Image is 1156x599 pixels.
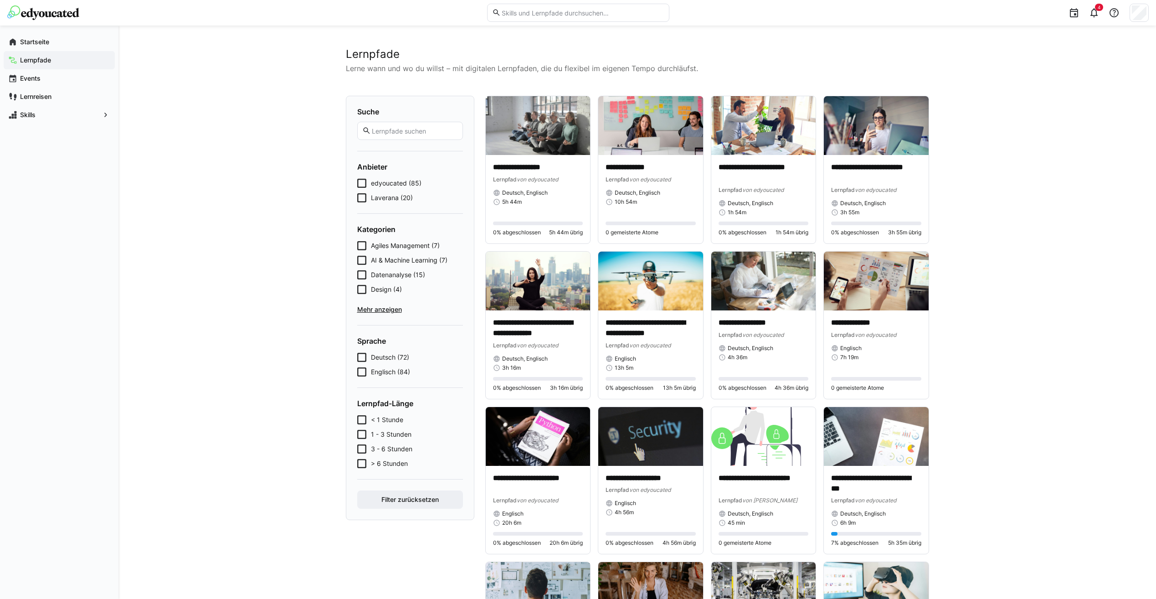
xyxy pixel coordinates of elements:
span: 0 gemeisterte Atome [719,539,771,547]
span: Laverana (20) [371,193,413,202]
span: von edyoucated [855,186,896,193]
span: 0% abgeschlossen [606,539,653,547]
span: Deutsch, Englisch [502,355,548,362]
img: image [824,407,929,466]
span: Englisch [615,500,636,507]
span: 0 gemeisterte Atome [831,384,884,392]
span: 3h 16m [502,364,521,372]
h4: Anbieter [357,162,463,171]
span: 5h 44m übrig [549,229,583,236]
img: image [598,96,703,155]
h4: Kategorien [357,225,463,234]
span: < 1 Stunde [371,415,403,424]
span: 45 min [728,519,745,527]
span: 5h 44m [502,198,522,206]
span: Lernpfad [831,497,855,504]
span: 0% abgeschlossen [493,229,541,236]
span: 3h 55m übrig [888,229,921,236]
span: von edyoucated [855,497,896,504]
h4: Lernpfad-Länge [357,399,463,408]
span: Lernpfad [719,186,742,193]
span: von edyoucated [629,176,671,183]
span: Agiles Management (7) [371,241,440,250]
span: von edyoucated [855,331,896,338]
span: 4h 36m übrig [775,384,808,392]
input: Lernpfade suchen [371,127,457,135]
span: Deutsch, Englisch [840,510,886,517]
span: Lernpfad [493,497,517,504]
span: 7% abgeschlossen [831,539,879,547]
span: Lernpfad [831,186,855,193]
span: von edyoucated [629,342,671,349]
img: image [824,252,929,310]
h4: Suche [357,107,463,116]
span: von [PERSON_NAME] [742,497,797,504]
span: Lernpfad [606,486,629,493]
span: Englisch [615,355,636,362]
img: image [486,96,591,155]
span: Lernpfad [606,342,629,349]
span: Mehr anzeigen [357,305,463,314]
span: 5h 35m übrig [888,539,921,547]
button: Filter zurücksetzen [357,491,463,509]
span: Filter zurücksetzen [380,495,440,504]
span: 3h 16m übrig [550,384,583,392]
span: Lernpfad [719,331,742,338]
span: Lernpfad [493,342,517,349]
h2: Lernpfade [346,47,929,61]
img: image [486,407,591,466]
img: image [598,252,703,310]
span: 1h 54m übrig [776,229,808,236]
span: von edyoucated [742,331,784,338]
span: von edyoucated [517,176,558,183]
span: Datenanalyse (15) [371,270,425,279]
span: von edyoucated [742,186,784,193]
span: 0% abgeschlossen [831,229,879,236]
span: > 6 Stunden [371,459,408,468]
span: Deutsch, Englisch [840,200,886,207]
img: image [711,252,816,310]
img: image [711,96,816,155]
span: 20h 6m [502,519,521,527]
span: von edyoucated [517,342,558,349]
span: 7h 19m [840,354,858,361]
span: 4 [1098,5,1100,10]
span: Englisch (84) [371,367,410,377]
span: Englisch [502,510,524,517]
span: 0% abgeschlossen [493,384,541,392]
span: von edyoucated [629,486,671,493]
span: Lernpfad [493,176,517,183]
span: Deutsch (72) [371,353,409,362]
span: 3h 55m [840,209,859,216]
span: Lernpfad [831,331,855,338]
span: 4h 36m [728,354,747,361]
span: Design (4) [371,285,402,294]
img: image [824,96,929,155]
span: 1 - 3 Stunden [371,430,411,439]
span: Deutsch, Englisch [728,510,773,517]
p: Lerne wann und wo du willst – mit digitalen Lernpfaden, die du flexibel im eigenen Tempo durchläu... [346,63,929,74]
span: Englisch [840,345,862,352]
span: 13h 5m [615,364,633,372]
span: Lernpfad [606,176,629,183]
span: edyoucated (85) [371,179,421,188]
span: 0% abgeschlossen [606,384,653,392]
span: 1h 54m [728,209,746,216]
span: 4h 56m übrig [663,539,696,547]
span: AI & Machine Learning (7) [371,256,447,265]
span: 3 - 6 Stunden [371,444,412,454]
img: image [711,407,816,466]
span: 4h 56m [615,509,634,516]
span: 0% abgeschlossen [719,229,766,236]
span: Deutsch, Englisch [615,189,660,196]
span: Deutsch, Englisch [502,189,548,196]
span: von edyoucated [517,497,558,504]
span: 6h 9m [840,519,856,527]
img: image [486,252,591,310]
img: image [598,407,703,466]
h4: Sprache [357,336,463,346]
span: 0 gemeisterte Atome [606,229,658,236]
span: 20h 6m übrig [550,539,583,547]
span: Deutsch, Englisch [728,200,773,207]
input: Skills und Lernpfade durchsuchen… [501,9,664,17]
